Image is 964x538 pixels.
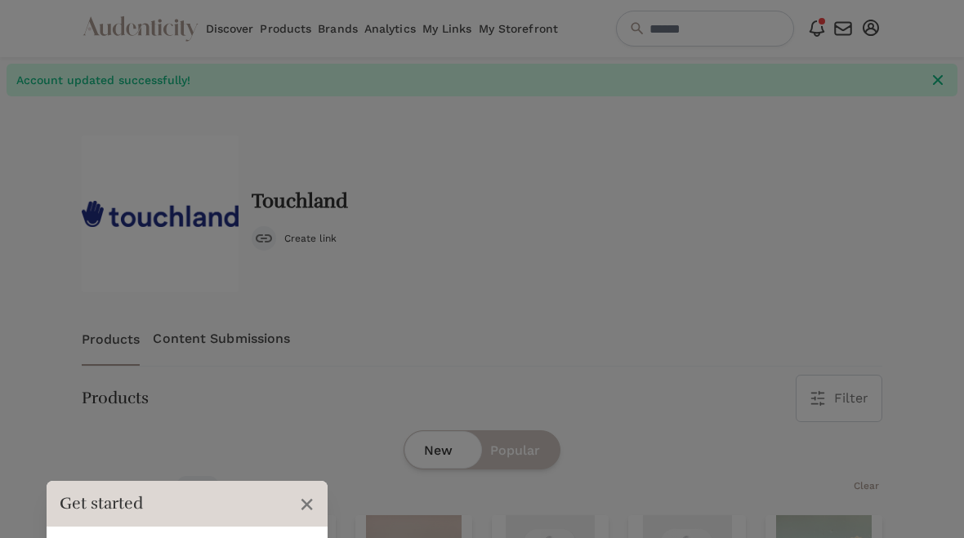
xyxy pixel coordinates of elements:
button: Create link [252,226,337,251]
span: All [176,476,219,496]
span: × [299,488,315,519]
button: Clear [850,476,882,496]
h2: Touchland [252,190,348,213]
h3: Products [82,387,149,410]
img: 637588e861ace04eef377fd3_touchland-p-800.png [82,136,239,292]
span: Filter [834,389,868,408]
button: Filter [797,376,881,421]
button: Close Tour [299,487,315,520]
h3: Get started [60,492,291,515]
a: Content Submissions [153,312,290,366]
span: New [424,441,453,460]
span: Selected Filters: [82,476,168,496]
span: Create link [284,232,337,245]
span: Popular [490,441,540,460]
span: Account updated successfully! [16,72,920,88]
a: Products [82,312,141,366]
